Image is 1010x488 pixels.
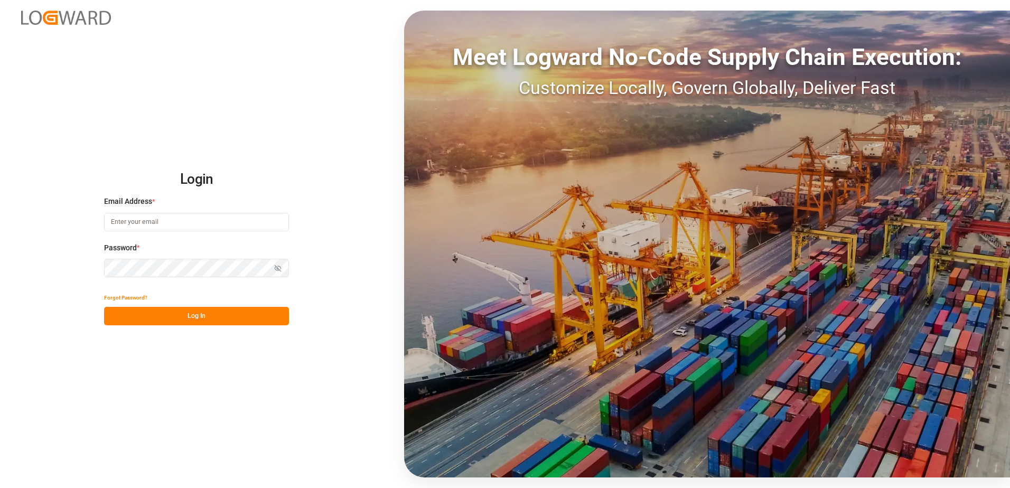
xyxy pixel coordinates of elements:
[104,163,289,196] h2: Login
[104,307,289,325] button: Log In
[404,74,1010,101] div: Customize Locally, Govern Globally, Deliver Fast
[104,196,152,207] span: Email Address
[104,242,137,254] span: Password
[104,288,147,307] button: Forgot Password?
[404,40,1010,74] div: Meet Logward No-Code Supply Chain Execution:
[21,11,111,25] img: Logward_new_orange.png
[104,213,289,231] input: Enter your email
